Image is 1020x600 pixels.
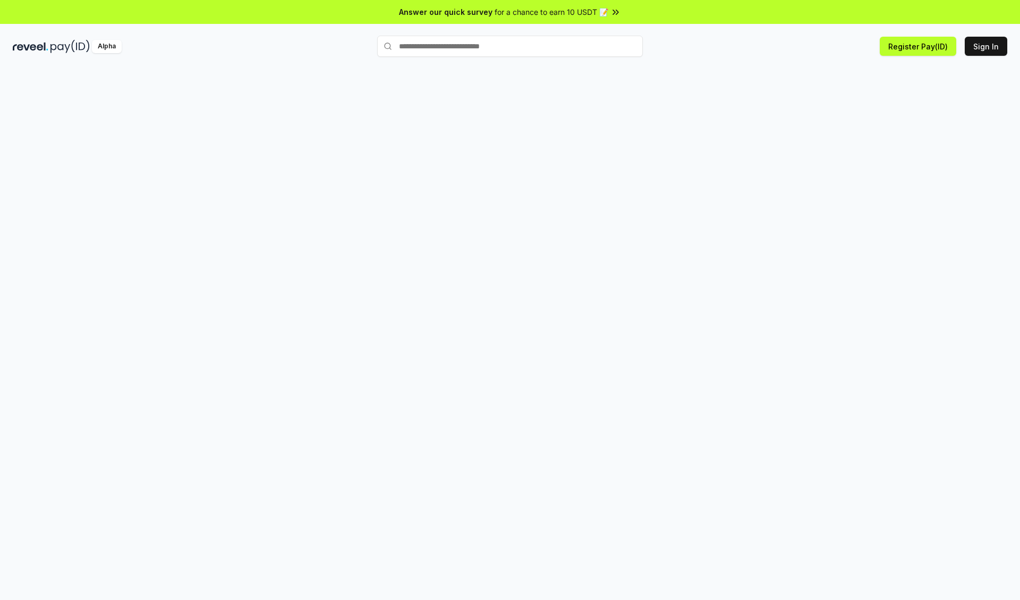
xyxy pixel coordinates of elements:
button: Sign In [965,37,1007,56]
img: pay_id [50,40,90,53]
span: for a chance to earn 10 USDT 📝 [495,6,608,18]
span: Answer our quick survey [399,6,492,18]
img: reveel_dark [13,40,48,53]
div: Alpha [92,40,122,53]
button: Register Pay(ID) [880,37,956,56]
